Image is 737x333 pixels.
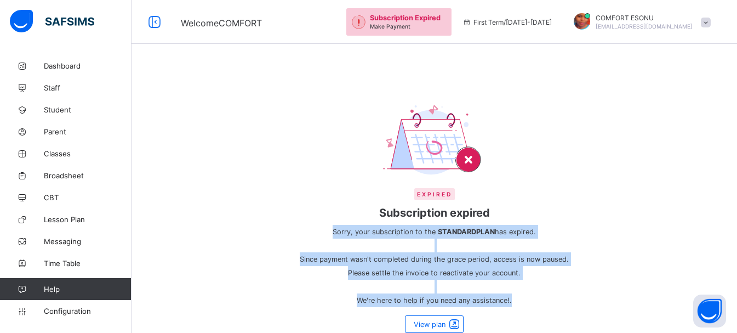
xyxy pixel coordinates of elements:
[44,307,131,315] span: Configuration
[44,149,132,158] span: Classes
[44,171,132,180] span: Broadsheet
[414,188,455,200] span: Expired
[295,206,574,219] span: Subscription expired
[596,14,693,22] span: COMFORT ESONU
[596,23,693,30] span: [EMAIL_ADDRESS][DOMAIN_NAME]
[563,13,716,31] div: COMFORTESONU
[44,193,132,202] span: CBT
[352,15,365,29] img: outstanding-1.146d663e52f09953f639664a84e30106.svg
[462,18,552,26] span: session/term information
[10,10,94,33] img: safsims
[414,320,445,329] span: View plan
[693,295,726,328] button: Open asap
[44,215,132,224] span: Lesson Plan
[370,14,441,22] span: Subscription Expired
[44,61,132,70] span: Dashboard
[295,225,574,307] span: Sorry, your subscription to the has expired. Since payment wasn't completed during the grace peri...
[44,83,132,92] span: Staff
[370,23,410,30] span: Make Payment
[44,127,132,136] span: Parent
[44,285,131,294] span: Help
[44,259,132,268] span: Time Table
[44,105,132,114] span: Student
[181,18,262,29] span: Welcome COMFORT
[438,228,495,236] b: STANDARD PLAN
[383,104,486,177] img: expired-calendar.b2ede95de4b0fc63d738ed6e38433d8b.svg
[44,237,132,246] span: Messaging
